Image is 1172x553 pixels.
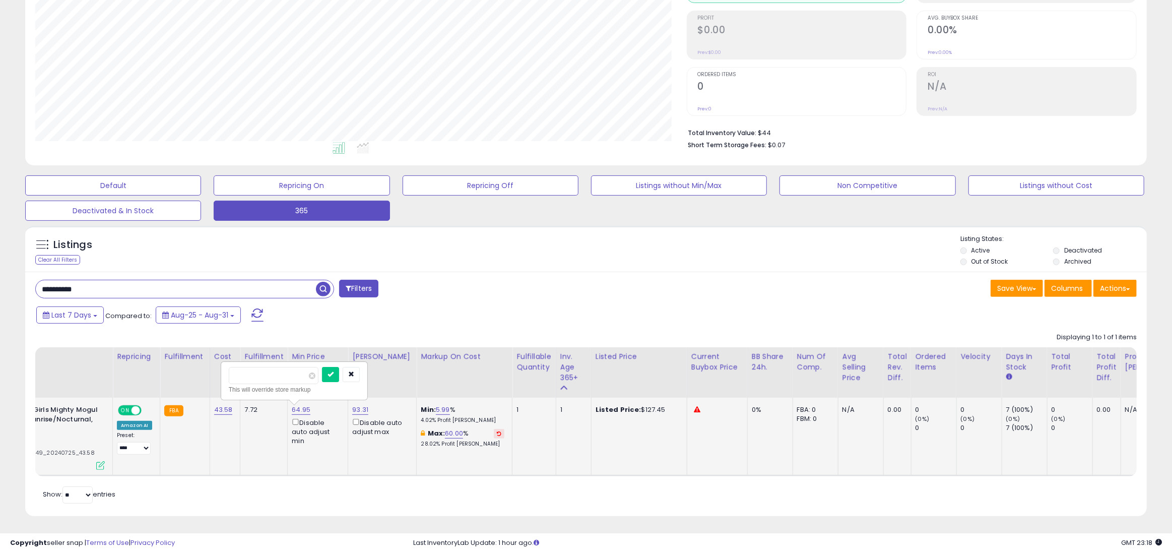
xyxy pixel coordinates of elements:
[928,106,947,112] small: Prev: N/A
[698,81,906,94] h2: 0
[156,306,241,324] button: Aug-25 - Aug-31
[417,347,512,398] th: The percentage added to the cost of goods (COGS) that forms the calculator for Min & Max prices.
[36,306,104,324] button: Last 7 Days
[961,405,1002,414] div: 0
[560,405,583,414] div: 1
[916,423,956,433] div: 0
[991,280,1043,297] button: Save View
[1052,351,1088,373] div: Total Profit
[1051,283,1083,293] span: Columns
[1006,405,1047,414] div: 7 (100%)
[797,405,830,414] div: FBA: 0
[928,24,1136,38] h2: 0.00%
[1006,373,1012,382] small: Days In Stock.
[352,417,409,437] div: Disable auto adjust max
[244,405,280,414] div: 7.72
[25,201,201,221] button: Deactivated & In Stock
[428,428,445,438] b: Max:
[1121,538,1162,547] span: 2025-09-8 23:18 GMT
[119,406,132,415] span: ON
[1052,415,1066,423] small: (0%)
[596,405,679,414] div: $127.45
[516,405,548,414] div: 1
[560,351,587,383] div: Inv. Age 365+
[1006,415,1020,423] small: (0%)
[888,351,907,383] div: Total Rev. Diff.
[916,405,956,414] div: 0
[1097,351,1117,383] div: Total Profit Diff.
[10,538,175,548] div: seller snap | |
[339,280,378,297] button: Filters
[10,538,47,547] strong: Copyright
[928,81,1136,94] h2: N/A
[928,16,1136,21] span: Avg. Buybox Share
[691,351,743,373] div: Current Buybox Price
[244,351,283,373] div: Fulfillment Cost
[25,175,201,196] button: Default
[1093,280,1137,297] button: Actions
[1097,405,1113,414] div: 0.00
[164,405,183,416] small: FBA
[292,417,340,446] div: Disable auto adjust min
[960,234,1147,244] p: Listing States:
[968,175,1144,196] button: Listings without Cost
[916,415,930,423] small: (0%)
[1006,351,1043,373] div: Days In Stock
[352,351,412,362] div: [PERSON_NAME]
[1045,280,1092,297] button: Columns
[51,310,91,320] span: Last 7 Days
[752,351,789,373] div: BB Share 24h.
[797,414,830,423] div: FBM: 0
[43,489,115,499] span: Show: entries
[928,49,952,55] small: Prev: 0.00%
[961,415,975,423] small: (0%)
[445,428,463,439] a: 60.00
[117,351,156,362] div: Repricing
[171,310,228,320] span: Aug-25 - Aug-31
[421,429,504,448] div: %
[688,129,757,137] b: Total Inventory Value:
[413,538,1162,548] div: Last InventoryLab Update: 1 hour ago.
[698,24,906,38] h2: $0.00
[1057,333,1137,342] div: Displaying 1 to 1 of 1 items
[698,16,906,21] span: Profit
[928,72,1136,78] span: ROI
[35,255,80,265] div: Clear All Filters
[421,405,504,424] div: %
[292,351,344,362] div: Min Price
[214,405,233,415] a: 43.58
[352,405,368,415] a: 93.31
[752,405,785,414] div: 0%
[971,246,990,255] label: Active
[86,538,129,547] a: Terms of Use
[53,238,92,252] h5: Listings
[1064,257,1091,266] label: Archived
[421,441,504,448] p: 28.02% Profit [PERSON_NAME]
[131,538,175,547] a: Privacy Policy
[292,405,310,415] a: 64.95
[516,351,551,373] div: Fulfillable Quantity
[688,141,767,149] b: Short Term Storage Fees:
[1052,423,1092,433] div: 0
[842,405,876,414] div: N/A
[214,175,389,196] button: Repricing On
[888,405,903,414] div: 0.00
[229,385,360,395] div: This will override store markup
[403,175,578,196] button: Repricing Off
[698,49,722,55] small: Prev: $0.00
[698,106,712,112] small: Prev: 0
[1052,405,1092,414] div: 0
[421,405,436,414] b: Min:
[698,72,906,78] span: Ordered Items
[140,406,156,415] span: OFF
[971,257,1008,266] label: Out of Stock
[1006,423,1047,433] div: 7 (100%)
[421,417,504,424] p: 4.02% Profit [PERSON_NAME]
[117,421,152,430] div: Amazon AI
[779,175,955,196] button: Non Competitive
[961,423,1002,433] div: 0
[797,351,834,373] div: Num of Comp.
[591,175,767,196] button: Listings without Min/Max
[916,351,952,373] div: Ordered Items
[421,351,508,362] div: Markup on Cost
